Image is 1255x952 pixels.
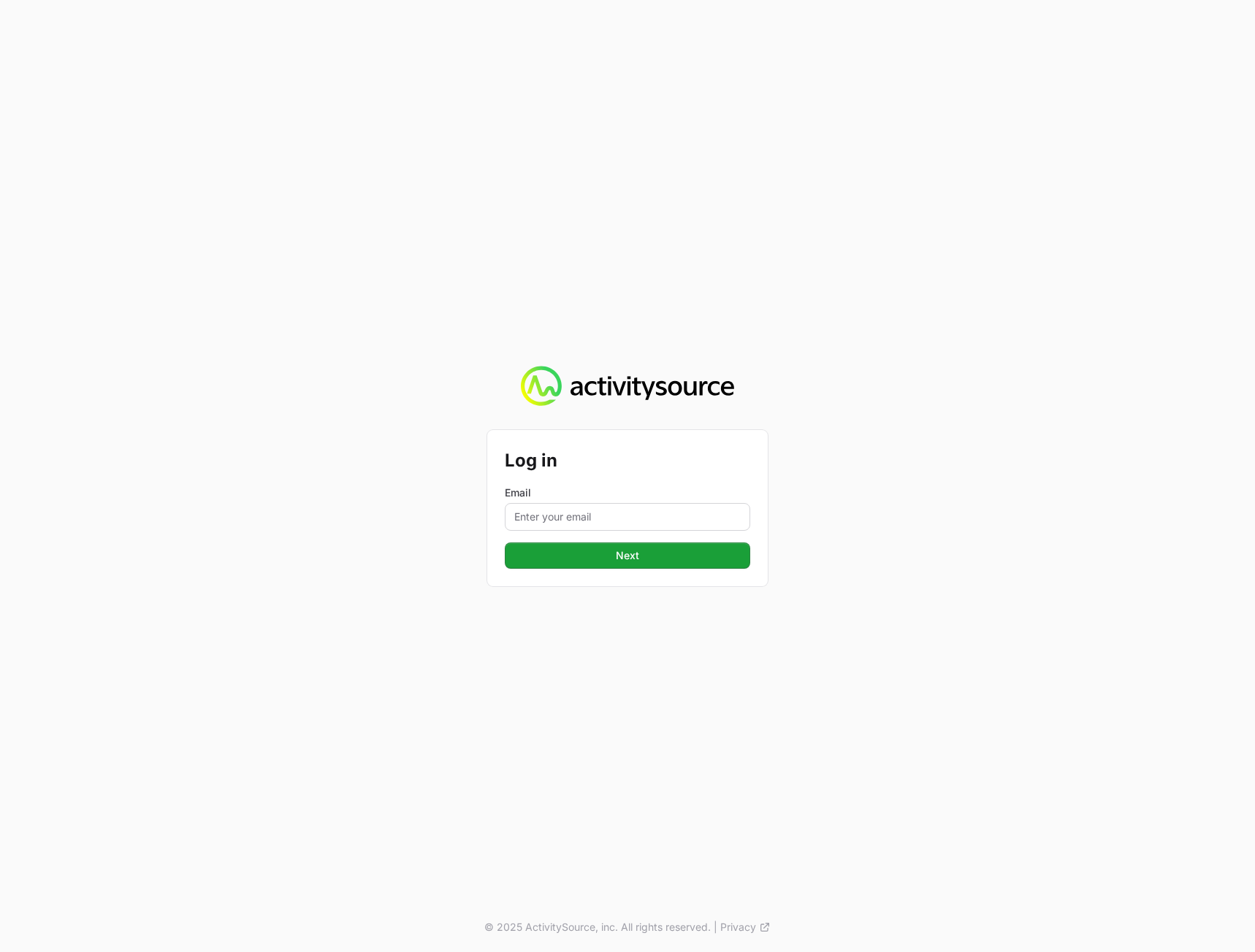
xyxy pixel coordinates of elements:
[521,366,733,407] img: Activity Source
[616,547,639,564] span: Next
[720,920,771,934] a: Privacy
[505,542,750,569] button: Next
[505,503,750,531] input: Enter your email
[505,485,750,500] label: Email
[505,448,750,474] h2: Log in
[484,920,711,934] p: © 2025 ActivitySource, inc. All rights reserved.
[714,920,717,934] span: |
